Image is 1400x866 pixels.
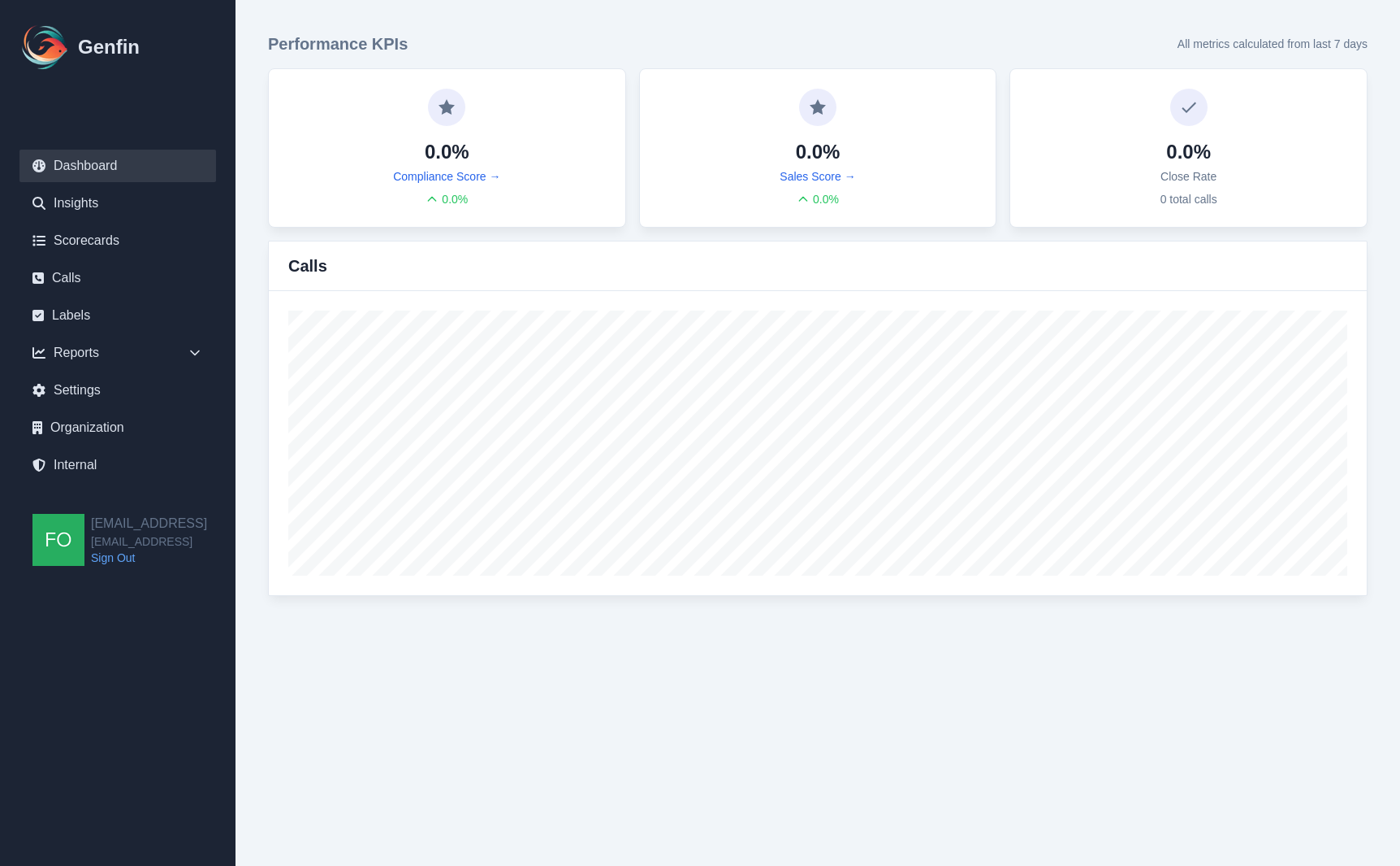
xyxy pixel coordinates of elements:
h4: 0.0% [1166,139,1211,165]
div: 0.0 % [426,191,468,207]
a: Sales Score → [780,168,855,185]
p: Close Rate [1160,168,1216,185]
h3: Performance KPIs [268,33,408,55]
a: Settings [19,374,216,407]
a: Scorecards [19,224,216,257]
img: founders@genfin.ai [32,514,84,566]
a: Compliance Score → [393,168,500,185]
a: Sign Out [91,550,207,566]
p: 0 total calls [1160,191,1217,207]
div: Reports [19,337,216,369]
img: Logo [19,21,71,73]
h4: 0.0% [796,139,840,165]
a: Calls [19,262,216,294]
h3: Calls [288,255,327,277]
a: Organization [19,411,216,444]
a: Insights [19,187,216,220]
h2: [EMAIL_ADDRESS] [91,514,207,533]
span: [EMAIL_ADDRESS] [91,533,207,550]
h1: Genfin [78,34,140,60]
a: Labels [19,299,216,332]
h4: 0.0% [425,139,469,165]
a: Dashboard [19,150,216,182]
div: 0.0 % [797,191,839,207]
a: Internal [19,449,216,481]
p: All metrics calculated from last 7 days [1177,36,1368,52]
